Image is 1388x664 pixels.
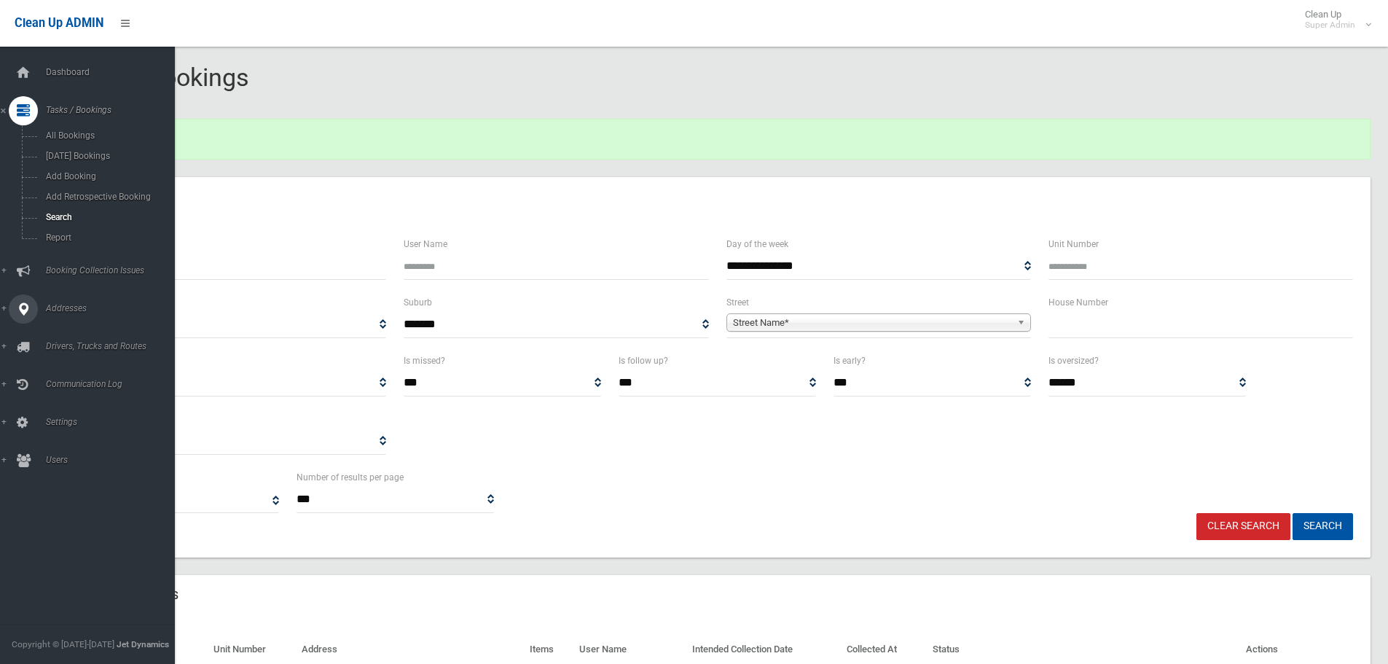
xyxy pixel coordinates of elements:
[404,353,445,369] label: Is missed?
[297,469,404,485] label: Number of results per page
[42,130,173,141] span: All Bookings
[726,294,749,310] label: Street
[12,639,114,649] span: Copyright © [DATE]-[DATE]
[42,151,173,161] span: [DATE] Bookings
[1048,353,1099,369] label: Is oversized?
[1305,20,1355,31] small: Super Admin
[117,639,169,649] strong: Jet Dynamics
[834,353,866,369] label: Is early?
[1298,9,1370,31] span: Clean Up
[404,236,447,252] label: User Name
[619,353,668,369] label: Is follow up?
[42,265,186,276] span: Booking Collection Issues
[726,236,788,252] label: Day of the week
[1048,294,1108,310] label: House Number
[42,379,186,389] span: Communication Log
[42,171,173,181] span: Add Booking
[42,212,173,222] span: Search
[42,105,186,115] span: Tasks / Bookings
[42,233,173,243] span: Report
[1293,513,1353,540] button: Search
[733,314,1011,332] span: Street Name*
[15,16,103,30] span: Clean Up ADMIN
[64,119,1371,160] div: You are now logged in.
[42,192,173,202] span: Add Retrospective Booking
[42,417,186,427] span: Settings
[1048,236,1099,252] label: Unit Number
[1196,513,1290,540] a: Clear Search
[42,303,186,313] span: Addresses
[42,67,186,77] span: Dashboard
[404,294,432,310] label: Suburb
[42,341,186,351] span: Drivers, Trucks and Routes
[42,455,186,465] span: Users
